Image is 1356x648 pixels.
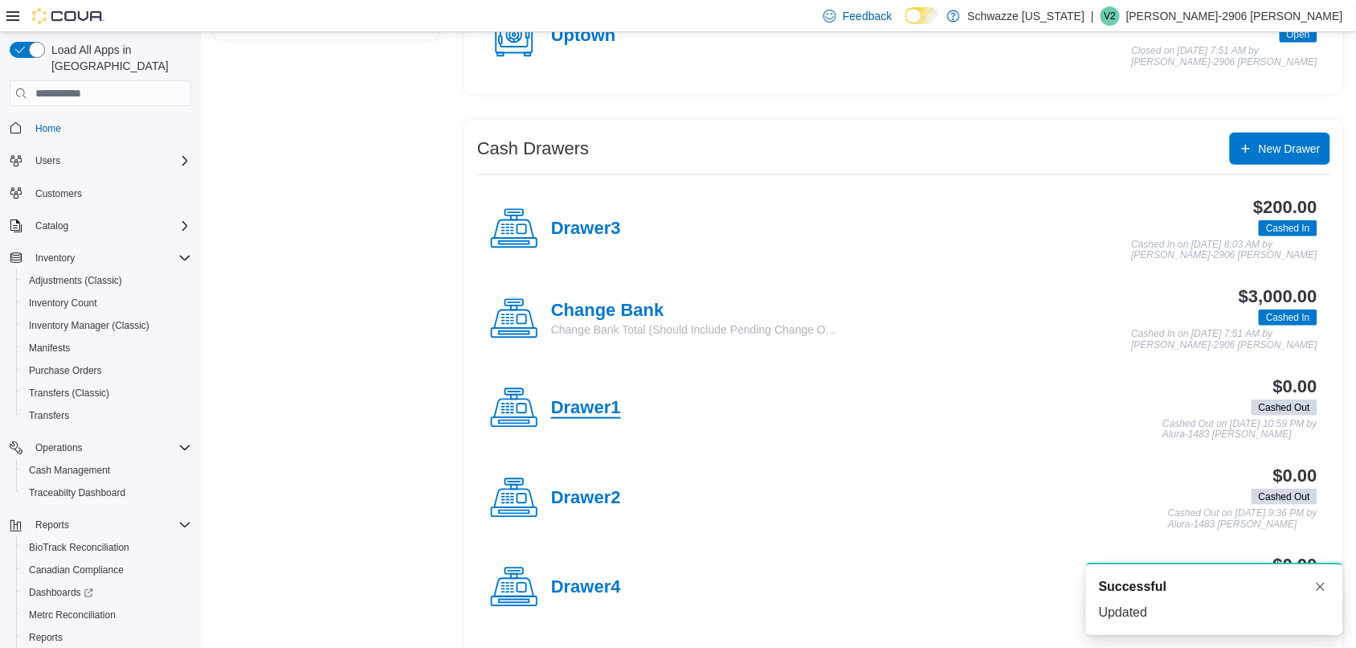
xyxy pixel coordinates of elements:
[1132,46,1317,68] p: Closed on [DATE] 7:51 AM by [PERSON_NAME]-2906 [PERSON_NAME]
[16,581,198,604] a: Dashboards
[1266,310,1310,325] span: Cashed In
[551,322,835,338] p: Change Bank Total (Should Include Pending Change O...
[16,359,198,382] button: Purchase Orders
[1099,577,1330,597] div: Notification
[1287,27,1310,42] span: Open
[29,631,63,644] span: Reports
[3,116,198,139] button: Home
[905,24,906,25] span: Dark Mode
[45,42,191,74] span: Load All Apps in [GEOGRAPHIC_DATA]
[905,7,939,24] input: Dark Mode
[29,464,110,477] span: Cash Management
[22,271,191,290] span: Adjustments (Classic)
[16,382,198,404] button: Transfers (Classic)
[35,519,69,531] span: Reports
[22,583,100,602] a: Dashboards
[29,274,122,287] span: Adjustments (Classic)
[16,337,198,359] button: Manifests
[29,342,70,355] span: Manifests
[22,628,191,647] span: Reports
[1259,310,1317,326] span: Cashed In
[29,319,149,332] span: Inventory Manager (Classic)
[1132,240,1317,261] p: Cashed In on [DATE] 8:03 AM by [PERSON_NAME]-2906 [PERSON_NAME]
[29,248,81,268] button: Inventory
[29,586,93,599] span: Dashboards
[22,560,191,580] span: Canadian Compliance
[551,26,616,47] h4: Uptown
[22,406,191,425] span: Transfers
[22,628,69,647] a: Reports
[843,8,892,24] span: Feedback
[1252,489,1317,505] span: Cashed Out
[29,541,129,554] span: BioTrack Reconciliation
[22,605,122,625] a: Metrc Reconciliation
[1230,133,1330,165] button: New Drawer
[35,154,60,167] span: Users
[1252,400,1317,416] span: Cashed Out
[22,383,116,403] a: Transfers (Classic)
[22,316,191,335] span: Inventory Manager (Classic)
[1259,490,1310,504] span: Cashed Out
[3,150,198,172] button: Users
[22,461,116,480] a: Cash Management
[29,438,89,457] button: Operations
[1162,419,1317,441] p: Cashed Out on [DATE] 10:59 PM by Alura-1483 [PERSON_NAME]
[16,292,198,314] button: Inventory Count
[22,406,76,425] a: Transfers
[3,182,198,205] button: Customers
[1254,198,1317,217] h3: $200.00
[22,538,191,557] span: BioTrack Reconciliation
[1266,221,1310,236] span: Cashed In
[35,122,61,135] span: Home
[1259,400,1310,415] span: Cashed Out
[1273,466,1317,486] h3: $0.00
[22,483,132,502] a: Traceabilty Dashboard
[551,488,621,509] h4: Drawer2
[3,247,198,269] button: Inventory
[1311,577,1330,597] button: Dismiss toast
[22,361,191,380] span: Purchase Orders
[1168,508,1317,530] p: Cashed Out on [DATE] 9:36 PM by Alura-1483 [PERSON_NAME]
[22,361,108,380] a: Purchase Orders
[22,383,191,403] span: Transfers (Classic)
[1099,603,1330,622] div: Updated
[29,151,67,170] button: Users
[16,559,198,581] button: Canadian Compliance
[29,117,191,137] span: Home
[29,216,191,236] span: Catalog
[22,271,129,290] a: Adjustments (Classic)
[29,609,116,621] span: Metrc Reconciliation
[1132,329,1317,351] p: Cashed In on [DATE] 7:51 AM by [PERSON_NAME]-2906 [PERSON_NAME]
[1091,6,1094,26] p: |
[35,219,68,232] span: Catalog
[22,538,136,557] a: BioTrack Reconciliation
[22,316,156,335] a: Inventory Manager (Classic)
[551,301,835,322] h4: Change Bank
[29,248,191,268] span: Inventory
[3,215,198,237] button: Catalog
[1126,6,1343,26] p: [PERSON_NAME]-2906 [PERSON_NAME]
[22,338,76,358] a: Manifests
[968,6,1085,26] p: Schwazze [US_STATE]
[1280,27,1317,43] span: Open
[22,293,191,313] span: Inventory Count
[22,338,191,358] span: Manifests
[16,269,198,292] button: Adjustments (Classic)
[35,441,83,454] span: Operations
[29,119,67,138] a: Home
[16,459,198,482] button: Cash Management
[29,184,88,203] a: Customers
[16,482,198,504] button: Traceabilty Dashboard
[35,252,75,265] span: Inventory
[29,183,191,203] span: Customers
[1259,141,1321,157] span: New Drawer
[29,364,102,377] span: Purchase Orders
[3,437,198,459] button: Operations
[29,564,124,576] span: Canadian Compliance
[29,515,76,535] button: Reports
[1273,377,1317,396] h3: $0.00
[29,409,69,422] span: Transfers
[29,216,75,236] button: Catalog
[551,398,621,419] h4: Drawer1
[1101,6,1120,26] div: Veronica-2906 Garcia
